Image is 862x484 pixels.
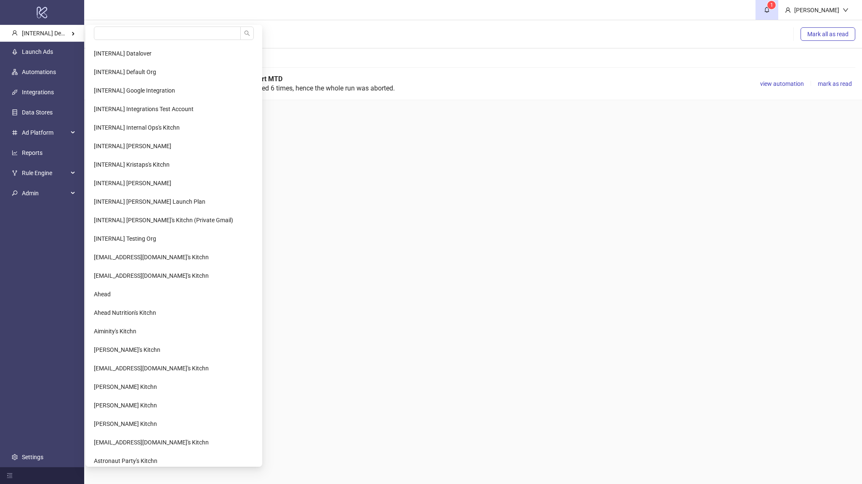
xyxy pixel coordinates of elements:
span: [INTERNAL] Kristaps's Kitchn [94,161,170,168]
a: Settings [22,454,43,460]
span: bell [764,7,770,13]
a: Integrations [22,89,54,96]
span: user [785,7,791,13]
span: number [12,130,18,136]
span: Admin [22,185,68,202]
button: view automation [757,79,807,89]
span: [PERSON_NAME] Kitchn [94,383,157,390]
span: fork [12,170,18,176]
span: mark as read [818,80,852,87]
span: [INTERNAL] Datalover [94,50,152,57]
span: Rule Engine [22,165,68,181]
span: view automation [760,80,804,87]
span: Ahead [94,291,111,298]
span: 1 [770,2,773,8]
span: [INTERNAL] [PERSON_NAME] Launch Plan [94,198,205,205]
span: [INTERNAL] [PERSON_NAME] [94,180,171,186]
button: mark as read [814,79,855,89]
span: user [12,30,18,36]
span: menu-fold [7,473,13,479]
span: Ahead Nutrition's Kitchn [94,309,156,316]
span: [EMAIL_ADDRESS][DOMAIN_NAME]'s Kitchn [94,272,209,279]
a: Launch Ads [22,48,53,55]
span: [EMAIL_ADDRESS][DOMAIN_NAME]'s Kitchn [94,439,209,446]
span: [INTERNAL] Testing Org [94,235,156,242]
span: [PERSON_NAME] Kitchn [94,402,157,409]
span: [INTERNAL] [PERSON_NAME] [94,143,171,149]
span: Ad Platform [22,124,68,141]
span: [PERSON_NAME] Kitchn [94,420,157,427]
span: [PERSON_NAME]'s Kitchn [94,346,160,353]
span: Mark all as read [807,31,849,37]
span: key [12,190,18,196]
a: Reports [22,149,43,156]
span: [INTERNAL] Google Integration [94,87,175,94]
div: [PERSON_NAME] [791,5,843,15]
span: [INTERNAL] Default Org [94,69,156,75]
span: Astronaut Party's Kitchn [94,457,157,464]
a: Data Stores [22,109,53,116]
span: [INTERNAL] Integrations Test Account [94,106,194,112]
sup: 1 [767,1,776,9]
span: [INTERNAL] Demo Account [22,30,93,37]
div: Fetch Url: MTD sources data node failed 6 times, hence the whole run was aborted. [150,74,750,93]
span: search [244,30,250,36]
span: down [843,7,849,13]
a: Automations [22,69,56,75]
span: Aiminity's Kitchn [94,328,136,335]
button: Mark all as read [801,27,855,41]
span: [INTERNAL] Internal Ops's Kitchn [94,124,180,131]
span: [INTERNAL] [PERSON_NAME]'s Kitchn (Private Gmail) [94,217,233,223]
span: [EMAIL_ADDRESS][DOMAIN_NAME]'s Kitchn [94,365,209,372]
span: [EMAIL_ADDRESS][DOMAIN_NAME]'s Kitchn [94,254,209,261]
